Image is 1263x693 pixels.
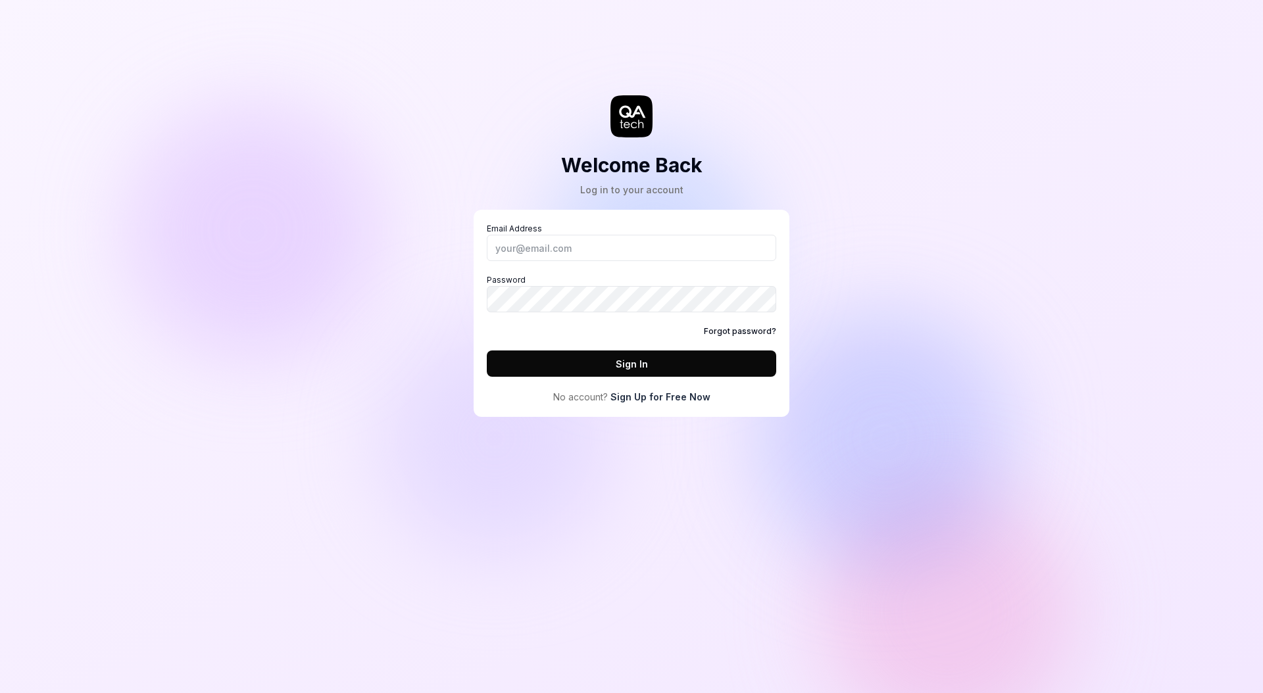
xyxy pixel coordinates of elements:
[704,325,776,337] a: Forgot password?
[553,390,608,404] span: No account?
[561,151,703,180] h2: Welcome Back
[487,350,776,377] button: Sign In
[610,390,710,404] a: Sign Up for Free Now
[487,223,776,261] label: Email Address
[487,274,776,312] label: Password
[561,183,703,197] div: Log in to your account
[487,235,776,261] input: Email Address
[487,286,776,312] input: Password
